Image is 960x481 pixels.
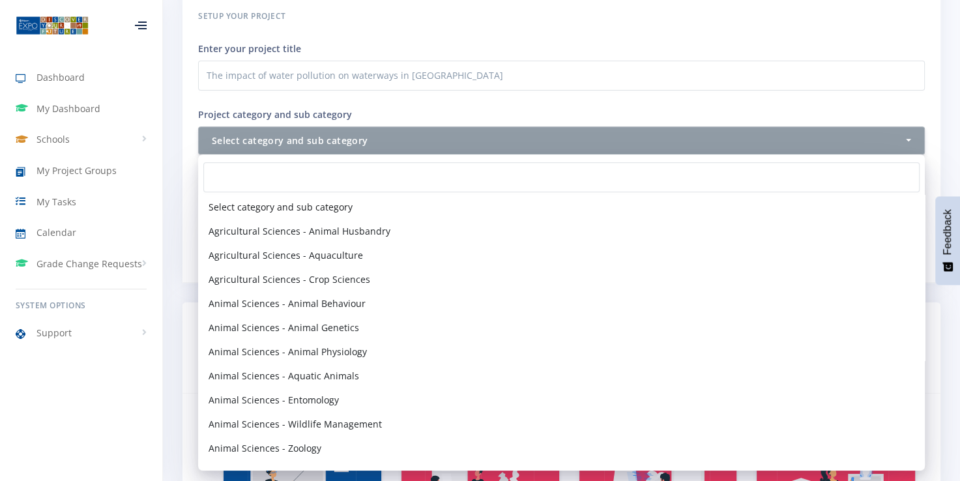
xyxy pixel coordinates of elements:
span: Dashboard [36,70,85,84]
span: Schools [36,132,70,146]
span: Animal Sciences - Aquatic Animals [209,369,359,383]
div: Select category and sub category [212,134,903,147]
h6: System Options [16,300,147,312]
span: Animal Sciences - Zoology [209,441,321,455]
img: ... [16,15,89,36]
span: Biomedical and Medical Sciences - Diseases and Illnesses [209,465,461,479]
span: Agricultural Sciences - Crop Sciences [209,272,370,286]
button: Feedback - Show survey [935,196,960,285]
span: Agricultural Sciences - Animal Husbandry [209,224,390,238]
span: Animal Sciences - Animal Physiology [209,345,367,358]
span: My Tasks [36,195,76,209]
span: Feedback [942,209,953,255]
input: Search [203,162,920,192]
span: Grade Change Requests [36,257,142,270]
label: Enter your project title [198,42,301,55]
span: Select category and sub category [209,200,353,214]
span: Animal Sciences - Animal Genetics [209,321,359,334]
span: Animal Sciences - Entomology [209,393,339,407]
button: Select category and sub category [198,126,925,154]
span: Calendar [36,226,76,239]
h6: Setup your Project [198,8,925,25]
span: My Project Groups [36,164,117,177]
span: My Dashboard [36,102,100,115]
span: Animal Sciences - Wildlife Management [209,417,382,431]
label: Project category and sub category [198,108,352,121]
span: Support [36,326,72,340]
span: Animal Sciences - Animal Behaviour [209,297,366,310]
input: Title [198,61,925,91]
span: Agricultural Sciences - Aquaculture [209,248,363,262]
